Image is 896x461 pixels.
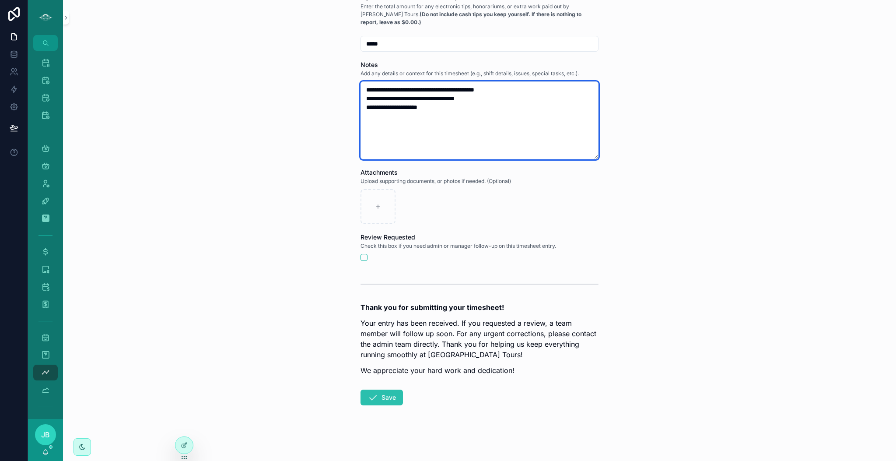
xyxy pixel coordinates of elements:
span: Upload supporting documents, or photos if needed. (Optional) [360,178,511,185]
strong: Thank you for submitting your timesheet! [360,303,504,312]
span: Check this box if you need admin or manager follow-up on this timesheet entry. [360,243,556,250]
img: App logo [38,11,52,25]
button: Save [360,390,403,405]
span: Notes [360,61,378,68]
span: JB [41,429,50,440]
span: Attachments [360,169,398,176]
p: We appreciate your hard work and dedication! [360,365,598,376]
p: Your entry has been received. If you requested a review, a team member will follow up soon. For a... [360,318,598,360]
strong: (Do not include cash tips you keep yourself. If there is nothing to report, leave as $0.00.) [360,11,581,25]
p: Enter the total amount for any electronic tips, honorariums, or extra work paid out by [PERSON_NA... [360,3,598,26]
div: scrollable content [28,51,63,419]
span: Add any details or context for this timesheet (e.g., shift details, issues, special tasks, etc.). [360,70,579,77]
span: Review Requested [360,233,415,241]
